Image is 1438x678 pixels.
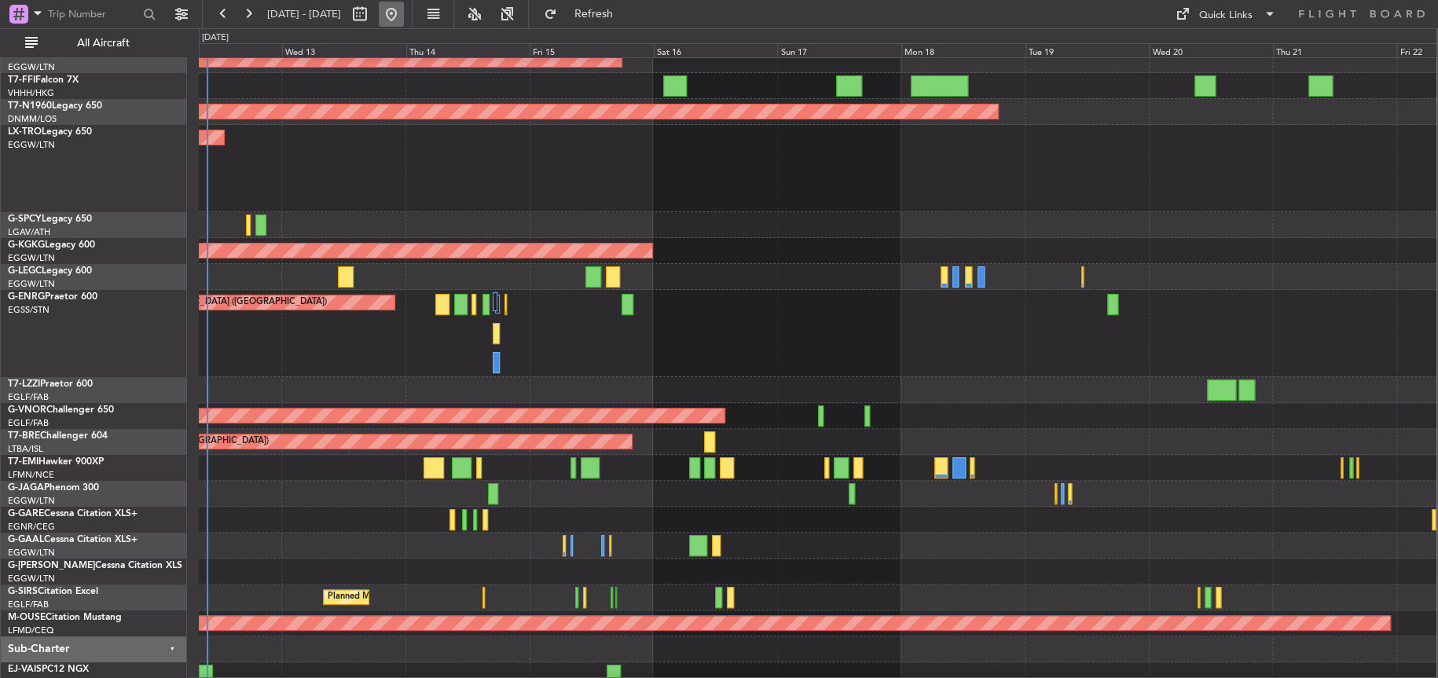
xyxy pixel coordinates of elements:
[41,38,166,49] span: All Aircraft
[8,292,45,302] span: G-ENRG
[8,101,52,111] span: T7-N1960
[8,665,89,674] a: EJ-VAISPC12 NGX
[8,457,104,467] a: T7-EMIHawker 900XP
[8,391,49,403] a: EGLF/FAB
[8,469,54,481] a: LFMN/NCE
[654,43,778,57] div: Sat 16
[8,127,42,137] span: LX-TRO
[8,75,79,85] a: T7-FFIFalcon 7X
[8,509,138,519] a: G-GARECessna Citation XLS+
[8,521,55,533] a: EGNR/CEG
[8,665,42,674] span: EJ-VAIS
[8,266,92,276] a: G-LEGCLegacy 600
[202,31,229,45] div: [DATE]
[1199,8,1253,24] div: Quick Links
[158,43,282,57] div: Tue 12
[8,405,46,415] span: G-VNOR
[560,9,626,20] span: Refresh
[901,43,1025,57] div: Mon 18
[8,443,43,455] a: LTBA/ISL
[8,547,55,559] a: EGGW/LTN
[8,613,122,622] a: M-OUSECitation Mustang
[8,240,95,250] a: G-KGKGLegacy 600
[8,431,40,441] span: T7-BRE
[1273,43,1397,57] div: Thu 21
[777,43,901,57] div: Sun 17
[8,483,99,493] a: G-JAGAPhenom 300
[530,43,654,57] div: Fri 15
[8,240,45,250] span: G-KGKG
[8,87,54,99] a: VHHH/HKG
[8,625,53,636] a: LFMD/CEQ
[8,266,42,276] span: G-LEGC
[8,483,44,493] span: G-JAGA
[8,379,93,389] a: T7-LZZIPraetor 600
[8,304,50,316] a: EGSS/STN
[8,127,92,137] a: LX-TROLegacy 650
[8,613,46,622] span: M-OUSE
[48,2,138,26] input: Trip Number
[1168,2,1284,27] button: Quick Links
[8,139,55,151] a: EGGW/LTN
[8,587,98,596] a: G-SIRSCitation Excel
[8,75,35,85] span: T7-FFI
[8,573,55,585] a: EGGW/LTN
[8,535,138,544] a: G-GAALCessna Citation XLS+
[328,585,575,609] div: Planned Maint [GEOGRAPHIC_DATA] ([GEOGRAPHIC_DATA])
[8,113,57,125] a: DNMM/LOS
[8,278,55,290] a: EGGW/LTN
[8,599,49,610] a: EGLF/FAB
[406,43,530,57] div: Thu 14
[8,214,92,224] a: G-SPCYLegacy 650
[537,2,631,27] button: Refresh
[8,561,95,570] span: G-[PERSON_NAME]
[8,535,44,544] span: G-GAAL
[79,291,327,314] div: Planned Maint [GEOGRAPHIC_DATA] ([GEOGRAPHIC_DATA])
[8,226,50,238] a: LGAV/ATH
[8,292,97,302] a: G-ENRGPraetor 600
[8,252,55,264] a: EGGW/LTN
[8,379,40,389] span: T7-LZZI
[1025,43,1150,57] div: Tue 19
[8,495,55,507] a: EGGW/LTN
[8,214,42,224] span: G-SPCY
[282,43,406,57] div: Wed 13
[1149,43,1273,57] div: Wed 20
[8,587,38,596] span: G-SIRS
[8,457,39,467] span: T7-EMI
[8,405,114,415] a: G-VNORChallenger 650
[8,417,49,429] a: EGLF/FAB
[8,431,108,441] a: T7-BREChallenger 604
[267,7,341,21] span: [DATE] - [DATE]
[17,31,171,56] button: All Aircraft
[8,561,182,570] a: G-[PERSON_NAME]Cessna Citation XLS
[8,101,102,111] a: T7-N1960Legacy 650
[8,61,55,73] a: EGGW/LTN
[8,509,44,519] span: G-GARE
